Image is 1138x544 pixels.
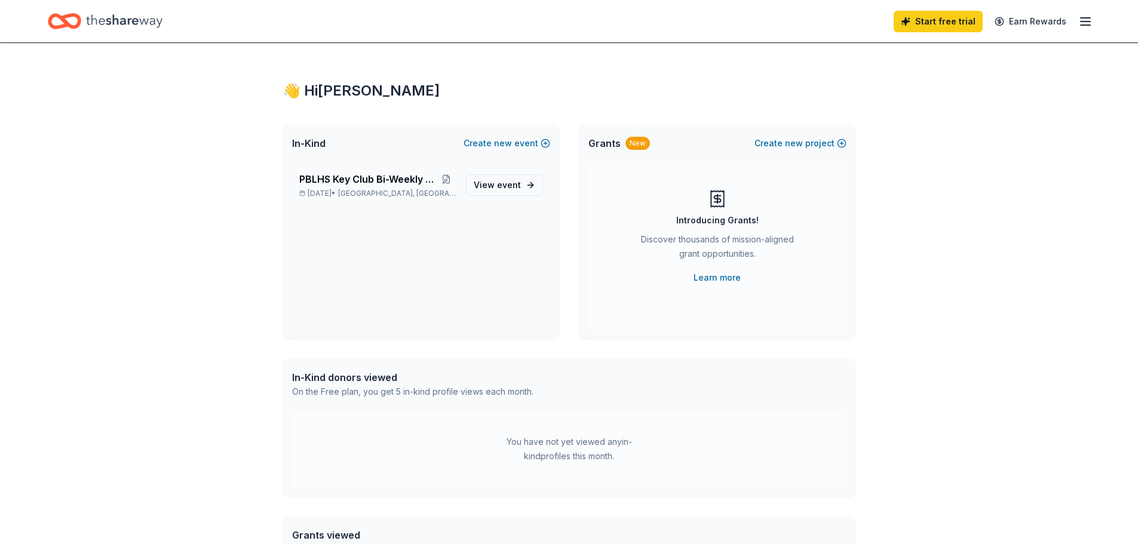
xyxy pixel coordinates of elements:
[292,370,533,385] div: In-Kind donors viewed
[283,81,856,100] div: 👋 Hi [PERSON_NAME]
[676,213,759,228] div: Introducing Grants!
[495,435,644,463] div: You have not yet viewed any in-kind profiles this month.
[636,232,799,266] div: Discover thousands of mission-aligned grant opportunities.
[625,137,650,150] div: New
[987,11,1073,32] a: Earn Rewards
[299,189,456,198] p: [DATE] •
[588,136,621,150] span: Grants
[292,136,326,150] span: In-Kind
[338,189,456,198] span: [GEOGRAPHIC_DATA], [GEOGRAPHIC_DATA]
[464,136,550,150] button: Createnewevent
[754,136,846,150] button: Createnewproject
[474,178,521,192] span: View
[292,528,527,542] div: Grants viewed
[497,180,521,190] span: event
[494,136,512,150] span: new
[299,172,437,186] span: PBLHS Key Club Bi-Weekly Meetings
[292,385,533,399] div: On the Free plan, you get 5 in-kind profile views each month.
[694,271,741,285] a: Learn more
[48,7,162,35] a: Home
[894,11,983,32] a: Start free trial
[466,174,543,196] a: View event
[785,136,803,150] span: new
